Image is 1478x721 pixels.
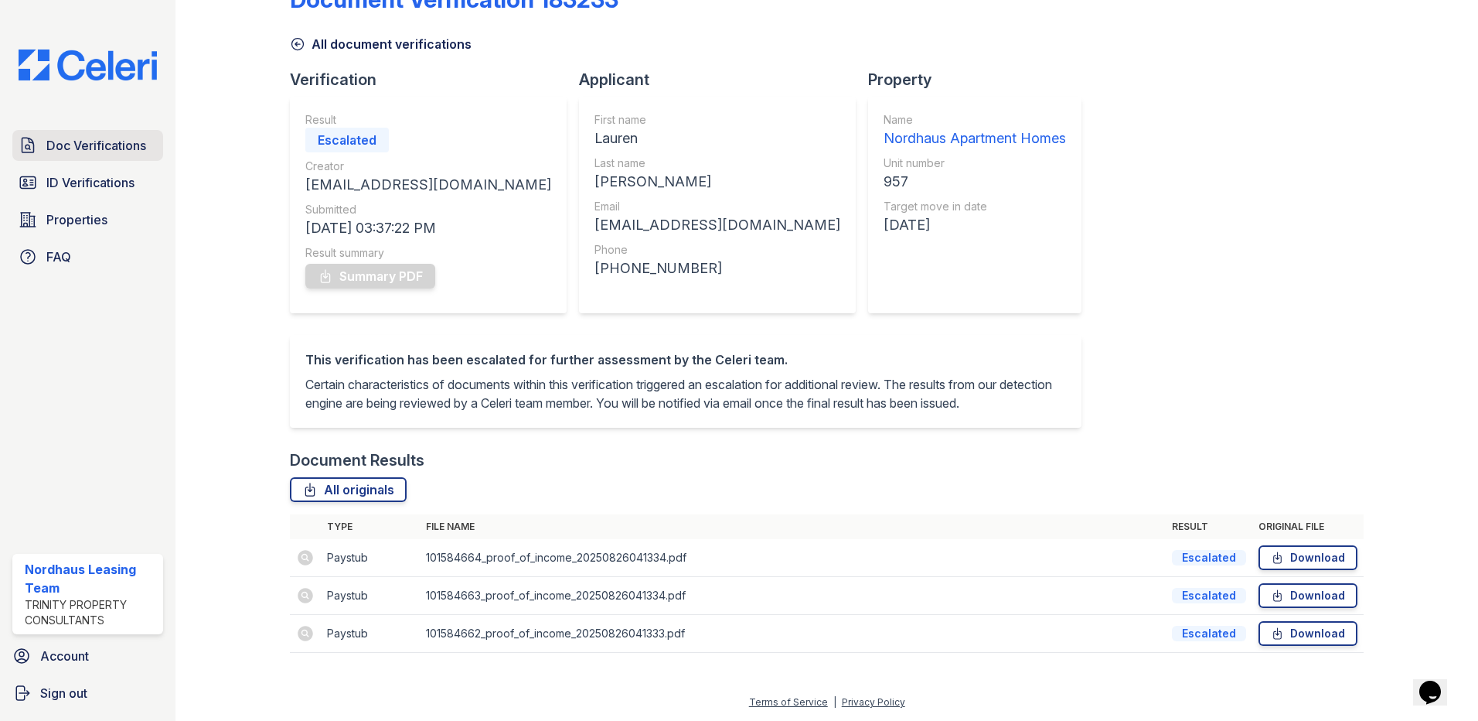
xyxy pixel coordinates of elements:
[1258,621,1357,646] a: Download
[420,615,1166,653] td: 101584662_proof_of_income_20250826041333.pdf
[305,128,389,152] div: Escalated
[25,597,157,628] div: Trinity Property Consultants
[305,112,551,128] div: Result
[594,112,840,128] div: First name
[1172,550,1246,566] div: Escalated
[1172,626,1246,641] div: Escalated
[749,696,828,708] a: Terms of Service
[305,245,551,261] div: Result summary
[305,202,551,217] div: Submitted
[12,130,163,161] a: Doc Verifications
[6,50,169,80] img: CE_Logo_Blue-a8612792a0a2168367f1c8372b55b34899dd931a85d93a1a3d3e32e68fde9ad4.png
[305,375,1066,412] p: Certain characteristics of documents within this verification triggered an escalation for additio...
[46,136,146,155] span: Doc Verifications
[594,171,840,193] div: [PERSON_NAME]
[884,171,1066,193] div: 957
[884,128,1066,149] div: Nordhaus Apartment Homes
[884,199,1066,214] div: Target move in date
[420,514,1166,539] th: File name
[1413,659,1463,706] iframe: chat widget
[305,174,551,196] div: [EMAIL_ADDRESS][DOMAIN_NAME]
[6,678,169,709] a: Sign out
[321,514,420,539] th: Type
[46,210,107,229] span: Properties
[305,159,551,174] div: Creator
[305,350,1066,369] div: This verification has been escalated for further assessment by the Celeri team.
[321,577,420,615] td: Paystub
[6,641,169,671] a: Account
[46,248,71,266] span: FAQ
[12,204,163,235] a: Properties
[884,155,1066,171] div: Unit number
[594,155,840,171] div: Last name
[594,258,840,279] div: [PHONE_NUMBER]
[290,449,424,471] div: Document Results
[884,214,1066,236] div: [DATE]
[290,69,579,91] div: Verification
[420,577,1166,615] td: 101584663_proof_of_income_20250826041334.pdf
[833,696,836,708] div: |
[1258,583,1357,608] a: Download
[40,684,87,702] span: Sign out
[884,112,1066,128] div: Name
[46,173,135,192] span: ID Verifications
[321,615,420,653] td: Paystub
[25,560,157,597] div: Nordhaus Leasing Team
[12,167,163,198] a: ID Verifications
[884,112,1066,149] a: Name Nordhaus Apartment Homes
[594,128,840,149] div: Lauren
[842,696,905,708] a: Privacy Policy
[579,69,868,91] div: Applicant
[594,214,840,236] div: [EMAIL_ADDRESS][DOMAIN_NAME]
[594,242,840,258] div: Phone
[420,539,1166,577] td: 101584664_proof_of_income_20250826041334.pdf
[1258,545,1357,570] a: Download
[290,477,407,502] a: All originals
[290,35,472,53] a: All document verifications
[321,539,420,577] td: Paystub
[12,241,163,272] a: FAQ
[868,69,1094,91] div: Property
[305,217,551,239] div: [DATE] 03:37:22 PM
[594,199,840,214] div: Email
[1252,514,1364,539] th: Original file
[1172,588,1246,603] div: Escalated
[40,647,89,665] span: Account
[1166,514,1252,539] th: Result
